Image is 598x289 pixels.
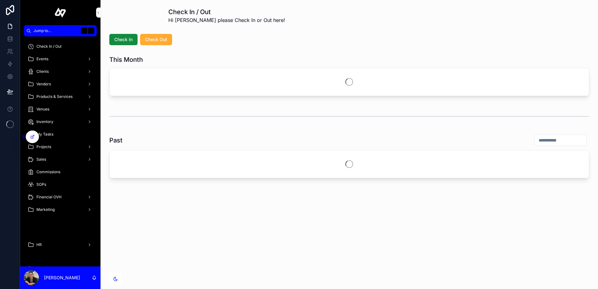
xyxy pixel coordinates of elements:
h1: Check In / Out [168,8,285,16]
span: K [89,28,94,33]
span: Jump to... [34,28,79,33]
h1: Past [109,136,122,145]
span: Check In / Out [36,44,62,49]
a: Financial OVH [24,191,97,203]
span: SOPs [36,182,46,187]
span: Inventory [36,119,53,124]
span: Projects [36,144,51,149]
span: Commissions [36,169,60,174]
div: scrollable content [20,36,101,266]
span: Vendors [36,82,51,87]
a: Events [24,53,97,65]
p: [PERSON_NAME] [44,275,80,281]
span: Events [36,56,48,62]
a: Check In / Out [24,41,97,52]
a: Sales [24,154,97,165]
a: Vendors [24,78,97,90]
button: Check Out [140,34,172,45]
a: Inventory [24,116,97,127]
img: App logo [55,8,66,18]
button: Check In [109,34,138,45]
a: My Tasks [24,129,97,140]
a: Commissions [24,166,97,178]
span: Hi [PERSON_NAME] please Check In or Out here! [168,16,285,24]
a: Marketing [24,204,97,215]
span: Check Out [145,36,167,43]
a: Venues [24,104,97,115]
span: Venues [36,107,49,112]
span: Clients [36,69,49,74]
span: Check In [114,36,133,43]
span: My Tasks [36,132,53,137]
h1: This Month [109,55,143,64]
a: Products & Services [24,91,97,102]
a: Clients [24,66,97,77]
a: SOPs [24,179,97,190]
a: HR [24,239,97,250]
span: Products & Services [36,94,73,99]
span: Admin Pages [36,266,60,271]
button: Jump to...K [24,25,97,36]
span: HR [36,242,42,247]
a: Projects [24,141,97,153]
a: Admin Pages [24,263,97,274]
span: Sales [36,157,46,162]
span: Financial OVH [36,195,62,200]
span: Marketing [36,207,55,212]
